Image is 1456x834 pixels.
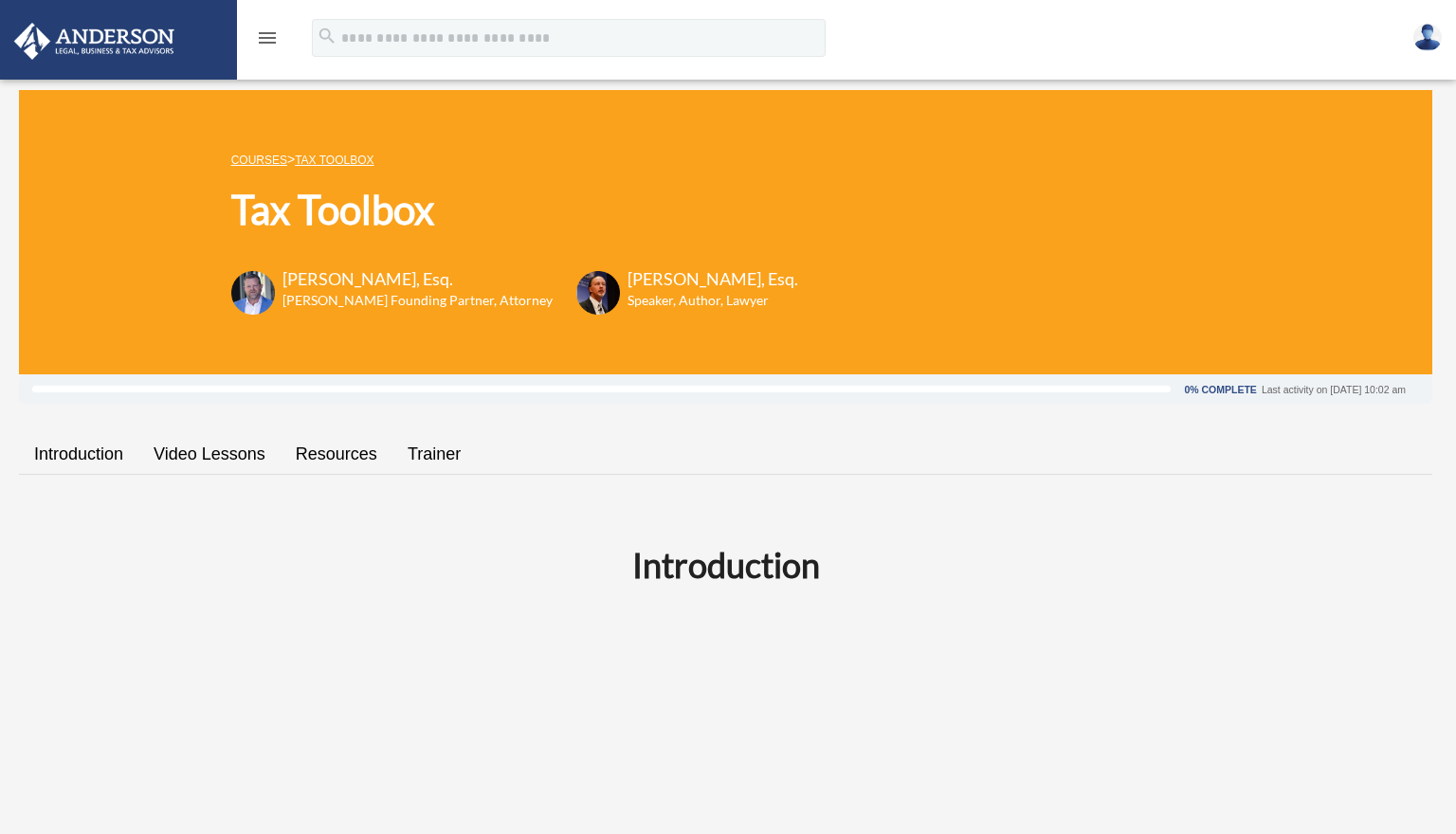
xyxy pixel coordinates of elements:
[138,427,281,481] a: Video Lessons
[1184,385,1256,395] div: 0% Complete
[628,291,774,310] h6: Speaker, Author, Lawyer
[9,23,180,60] img: Anderson Advisors Platinum Portal
[256,27,279,49] i: menu
[317,26,337,46] i: search
[231,154,287,167] a: COURSES
[1413,24,1442,51] img: User Pic
[392,427,476,481] a: Trainer
[231,148,798,172] p: >
[1262,385,1406,395] div: Last activity on [DATE] 10:02 am
[628,267,798,291] h3: [PERSON_NAME], Esq.
[231,182,798,238] h1: Tax Toolbox
[295,154,373,167] a: Tax Toolbox
[19,427,138,481] a: Introduction
[30,541,1421,589] h2: Introduction
[282,291,553,310] h6: [PERSON_NAME] Founding Partner, Attorney
[576,271,620,315] img: Scott-Estill-Headshot.png
[282,267,553,291] h3: [PERSON_NAME], Esq.
[231,271,275,315] img: Toby-circle-head.png
[256,33,279,49] a: menu
[281,427,392,481] a: Resources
